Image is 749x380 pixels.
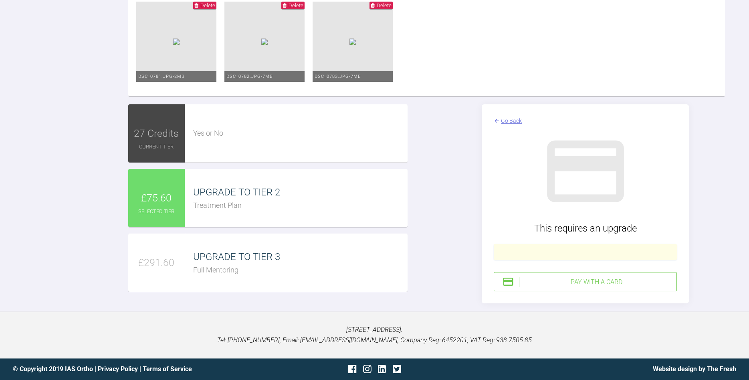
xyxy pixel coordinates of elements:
div: Go Back [501,116,522,125]
img: stripeIcon.ae7d7783.svg [502,276,514,288]
div: Pay with a Card [519,277,673,287]
div: This requires an upgrade [494,221,677,236]
span: DSC_0782.JPG - 7MB [226,74,273,79]
div: © Copyright 2019 IAS Ortho | | [13,364,254,374]
p: [STREET_ADDRESS]. Tel: [PHONE_NUMBER], Email: [EMAIL_ADDRESS][DOMAIN_NAME], Company Reg: 6452201,... [13,325,736,345]
img: arrowBack.f0745bb9.svg [494,116,500,125]
div: Yes or No [193,128,408,139]
img: 8e26a7c7-8a45-4918-8f7c-48edfd23b47b [349,39,356,45]
iframe: Secure card payment input frame [499,248,672,256]
span: DSC_0781.JPG - 2MB [138,74,185,79]
a: Website design by The Fresh [653,365,736,373]
span: 27 Credits [134,126,179,142]
a: Privacy Policy [98,365,138,373]
span: £291.60 [138,255,174,271]
span: DSC_0783.JPG - 7MB [315,74,361,79]
img: ab32487c-4bbf-4b32-a375-3cb78846c9a0 [173,39,180,45]
span: Delete [377,2,392,8]
img: stripeGray.902526a8.svg [539,125,632,217]
span: Delete [289,2,303,8]
span: UPGRADE TO TIER 2 [193,187,280,198]
span: Delete [200,2,215,8]
span: UPGRADE TO TIER 3 [193,251,280,262]
div: Treatment Plan [193,200,408,211]
span: £75.60 [141,190,172,206]
div: Full Mentoring [193,264,408,276]
img: c81878d2-f0ba-43d8-9518-34b296a3303a [261,39,268,45]
a: Terms of Service [143,365,192,373]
